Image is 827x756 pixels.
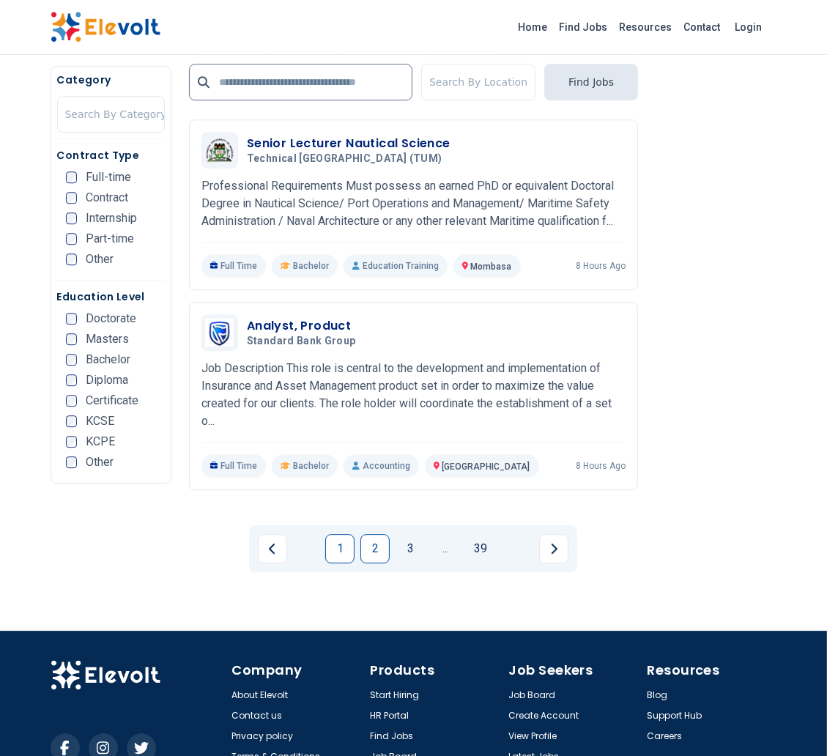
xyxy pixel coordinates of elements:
input: Doctorate [66,313,78,325]
span: Contract [86,192,128,204]
input: Contract [66,192,78,204]
span: Technical [GEOGRAPHIC_DATA] (TUM) [247,152,442,166]
input: Internship [66,212,78,224]
span: Bachelor [293,460,329,472]
input: Bachelor [66,354,78,366]
span: Standard Bank Group [247,335,356,348]
span: Doctorate [86,313,136,325]
a: Find Jobs [554,15,614,39]
span: KCPE [86,436,115,448]
span: Certificate [86,395,138,407]
input: Part-time [66,233,78,245]
input: Masters [66,333,78,345]
span: Masters [86,333,129,345]
a: View Profile [509,730,557,742]
span: Mombasa [471,262,512,272]
span: KCSE [86,415,114,427]
p: 8 hours ago [576,460,626,472]
span: Full-time [86,171,131,183]
span: Bachelor [86,354,130,366]
a: Contact us [232,710,283,722]
a: Jump forward [431,534,460,563]
h3: Analyst, Product [247,317,362,335]
a: HR Portal [371,710,409,722]
img: Elevolt [51,660,160,691]
h5: Contract Type [57,148,165,163]
p: Full Time [201,454,267,478]
p: Education Training [344,254,447,278]
a: Page 39 [466,534,495,563]
h5: Category [57,73,165,87]
span: Internship [86,212,137,224]
img: Standard Bank Group [205,318,234,346]
img: Elevolt [51,12,160,42]
input: Other [66,253,78,265]
h4: Company [232,660,362,681]
span: Bachelor [293,260,329,272]
button: Find Jobs [544,64,638,100]
input: KCSE [66,415,78,427]
a: Start Hiring [371,689,420,701]
span: Diploma [86,374,128,386]
p: Full Time [201,254,267,278]
a: Page 1 is your current page [325,534,355,563]
h4: Resources [648,660,777,681]
span: Part-time [86,233,134,245]
p: Job Description This role is central to the development and implementation of Insurance and Asset... [201,360,626,430]
a: Blog [648,689,668,701]
a: Previous page [258,534,287,563]
a: Home [513,15,554,39]
input: Diploma [66,374,78,386]
ul: Pagination [258,534,568,563]
a: Resources [614,15,678,39]
a: Standard Bank GroupAnalyst, ProductStandard Bank GroupJob Description This role is central to the... [201,314,626,478]
a: Find Jobs [371,730,414,742]
iframe: Chat Widget [754,686,827,756]
input: Other [66,456,78,468]
a: Page 3 [396,534,425,563]
a: Next page [539,534,568,563]
a: Contact [678,15,727,39]
p: Accounting [344,454,418,478]
input: KCPE [66,436,78,448]
h3: Senior Lecturer Nautical Science [247,135,450,152]
span: [GEOGRAPHIC_DATA] [442,462,530,472]
a: About Elevolt [232,689,289,701]
a: Create Account [509,710,579,722]
img: Technical University of Mombasa (TUM) [205,138,234,162]
h4: Job Seekers [509,660,639,681]
h4: Products [371,660,500,681]
a: Careers [648,730,683,742]
a: Login [727,12,771,42]
a: Support Hub [648,710,702,722]
a: Page 2 [360,534,390,563]
span: Other [86,456,114,468]
a: Job Board [509,689,556,701]
input: Full-time [66,171,78,183]
input: Certificate [66,395,78,407]
p: 8 hours ago [576,260,626,272]
a: Privacy policy [232,730,294,742]
p: Professional Requirements Must possess an earned PhD or equivalent Doctoral Degree in Nautical Sc... [201,177,626,230]
h5: Education Level [57,289,165,304]
a: Technical University of Mombasa (TUM)Senior Lecturer Nautical ScienceTechnical [GEOGRAPHIC_DATA] ... [201,132,626,278]
span: Other [86,253,114,265]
